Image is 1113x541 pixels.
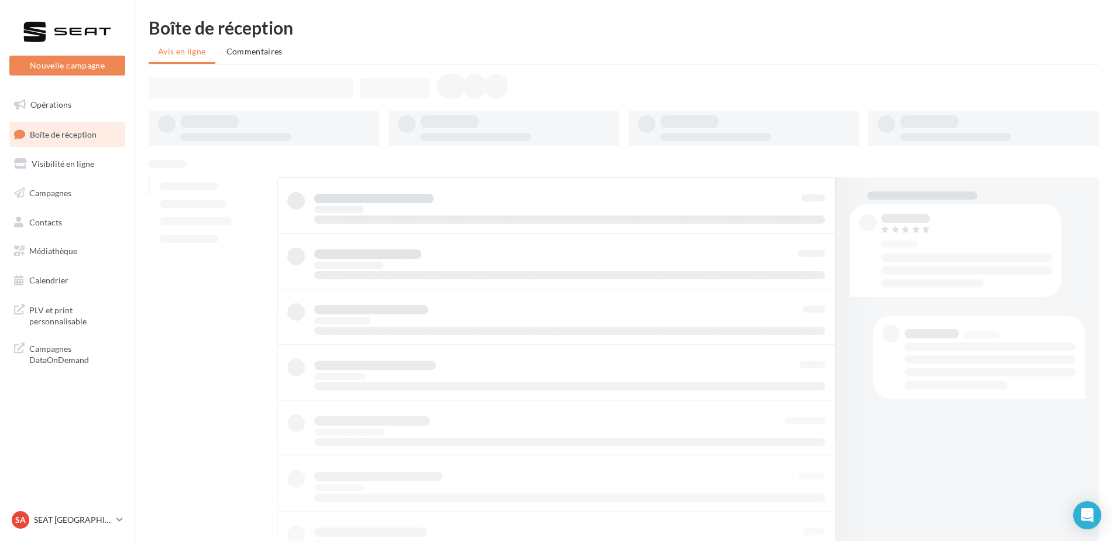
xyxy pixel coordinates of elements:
a: Opérations [7,93,128,117]
span: Boîte de réception [30,129,97,139]
a: Contacts [7,210,128,235]
a: Calendrier [7,268,128,293]
a: Campagnes DataOnDemand [7,336,128,371]
a: Campagnes [7,181,128,206]
a: Visibilité en ligne [7,152,128,176]
a: PLV et print personnalisable [7,297,128,332]
span: Commentaires [226,46,283,56]
span: SA [15,514,26,526]
div: Boîte de réception [149,19,1099,36]
span: Calendrier [29,275,68,285]
span: PLV et print personnalisable [29,302,121,327]
p: SEAT [GEOGRAPHIC_DATA] [34,514,112,526]
a: Médiathèque [7,239,128,263]
span: Médiathèque [29,246,77,256]
span: Contacts [29,217,62,227]
button: Nouvelle campagne [9,56,125,76]
a: SA SEAT [GEOGRAPHIC_DATA] [9,509,125,531]
span: Campagnes DataOnDemand [29,341,121,366]
div: Open Intercom Messenger [1073,501,1101,529]
a: Boîte de réception [7,122,128,147]
span: Opérations [30,100,71,109]
span: Visibilité en ligne [32,159,94,169]
span: Campagnes [29,188,71,198]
